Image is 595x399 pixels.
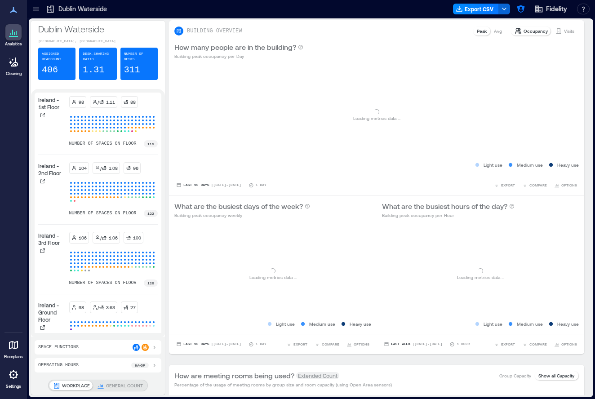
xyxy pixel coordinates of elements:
[520,340,549,349] button: COMPARE
[313,340,341,349] button: COMPARE
[484,320,502,328] p: Light use
[133,234,141,241] p: 100
[106,98,115,106] p: 1.11
[293,341,307,347] span: EXPORT
[561,341,577,347] span: OPTIONS
[517,161,543,168] p: Medium use
[529,182,547,188] span: COMPARE
[552,181,579,190] button: OPTIONS
[529,341,547,347] span: COMPARE
[58,4,107,13] p: Dublin Waterside
[477,27,487,35] p: Peak
[147,141,154,146] p: 115
[453,4,499,14] button: Export CSV
[124,64,140,76] p: 311
[4,354,23,359] p: Floorplans
[174,212,310,219] p: Building peak occupancy weekly
[354,341,369,347] span: OPTIONS
[98,304,99,311] p: /
[2,51,25,79] a: Cleaning
[3,364,24,392] a: Settings
[494,27,502,35] p: Avg
[322,341,339,347] span: COMPARE
[382,212,515,219] p: Building peak occupancy per Hour
[276,320,295,328] p: Light use
[5,41,22,47] p: Analytics
[83,64,104,76] p: 1.31
[38,96,66,111] p: Ireland - 1st Floor
[557,320,579,328] p: Heavy use
[564,27,574,35] p: Visits
[6,71,22,76] p: Cleaning
[2,22,25,49] a: Analytics
[561,182,577,188] span: OPTIONS
[174,340,243,349] button: Last 90 Days |[DATE]-[DATE]
[106,304,115,311] p: 3.63
[350,320,371,328] p: Heavy use
[532,2,570,16] button: Fidelity
[109,234,118,241] p: 1.06
[501,182,515,188] span: EXPORT
[69,279,137,287] p: number of spaces on floor
[492,181,517,190] button: EXPORT
[309,320,335,328] p: Medium use
[546,4,567,13] span: Fidelity
[174,42,296,53] p: How many people are in the building?
[501,341,515,347] span: EXPORT
[38,362,79,369] p: Operating Hours
[147,211,154,216] p: 122
[130,304,136,311] p: 27
[187,27,242,35] p: BUILDING OVERVIEW
[1,334,26,362] a: Floorplans
[147,280,154,286] p: 126
[174,370,294,381] p: How are meeting rooms being used?
[69,140,137,147] p: number of spaces on floor
[38,301,66,323] p: Ireland - Ground Floor
[499,372,531,379] p: Group Capacity
[135,363,145,368] p: 9a - 5p
[38,39,158,44] p: [GEOGRAPHIC_DATA], [GEOGRAPHIC_DATA]
[130,98,136,106] p: 88
[83,51,113,62] p: Desk-sharing ratio
[133,164,138,172] p: 96
[557,161,579,168] p: Heavy use
[79,98,84,106] p: 98
[109,164,118,172] p: 1.08
[382,340,444,349] button: Last Week |[DATE]-[DATE]
[38,162,66,177] p: Ireland - 2nd Floor
[256,341,266,347] p: 1 Day
[100,234,102,241] p: /
[100,164,102,172] p: /
[484,161,502,168] p: Light use
[79,164,87,172] p: 104
[457,341,470,347] p: 1 Hour
[106,382,143,389] p: GENERAL COUNT
[79,304,84,311] p: 98
[492,340,517,349] button: EXPORT
[284,340,309,349] button: EXPORT
[296,372,339,379] span: Extended Count
[256,182,266,188] p: 1 Day
[345,340,371,349] button: OPTIONS
[124,51,154,62] p: Number of Desks
[42,51,72,62] p: Assigned Headcount
[62,382,90,389] p: WORKPLACE
[552,340,579,349] button: OPTIONS
[174,181,243,190] button: Last 90 Days |[DATE]-[DATE]
[517,320,543,328] p: Medium use
[69,210,137,217] p: number of spaces on floor
[520,181,549,190] button: COMPARE
[457,274,504,281] p: Loading metrics data ...
[174,53,303,60] p: Building peak occupancy per Day
[174,381,392,388] p: Percentage of the usage of meeting rooms by group size and room capacity (using Open Area sensors)
[538,372,574,379] p: Show all Capacity
[174,201,303,212] p: What are the busiest days of the week?
[79,234,87,241] p: 106
[42,64,58,76] p: 406
[249,274,297,281] p: Loading metrics data ...
[382,201,507,212] p: What are the busiest hours of the day?
[38,344,79,351] p: Space Functions
[353,115,400,122] p: Loading metrics data ...
[38,232,66,246] p: Ireland - 3rd Floor
[6,384,21,389] p: Settings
